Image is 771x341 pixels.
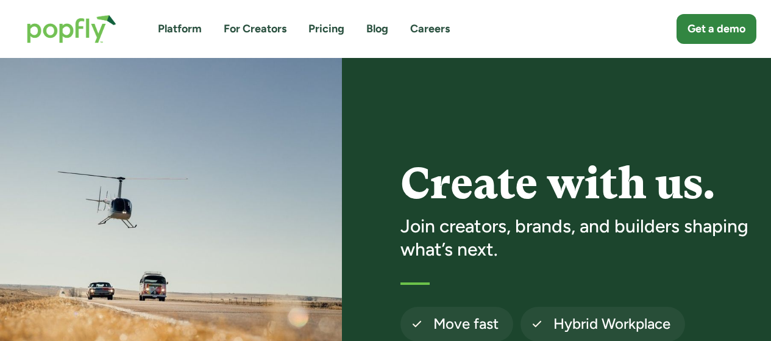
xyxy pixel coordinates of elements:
a: For Creators [224,21,286,37]
a: home [15,2,129,56]
a: Platform [158,21,202,37]
div: Get a demo [688,21,745,37]
a: Pricing [308,21,344,37]
h4: Move fast [433,314,499,334]
h4: Hybrid Workplace [553,314,670,334]
a: Blog [366,21,388,37]
h3: Join creators, brands, and builders shaping what’s next. [400,215,757,260]
h1: Create with us. [400,160,757,207]
a: Get a demo [677,14,756,44]
a: Careers [410,21,450,37]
